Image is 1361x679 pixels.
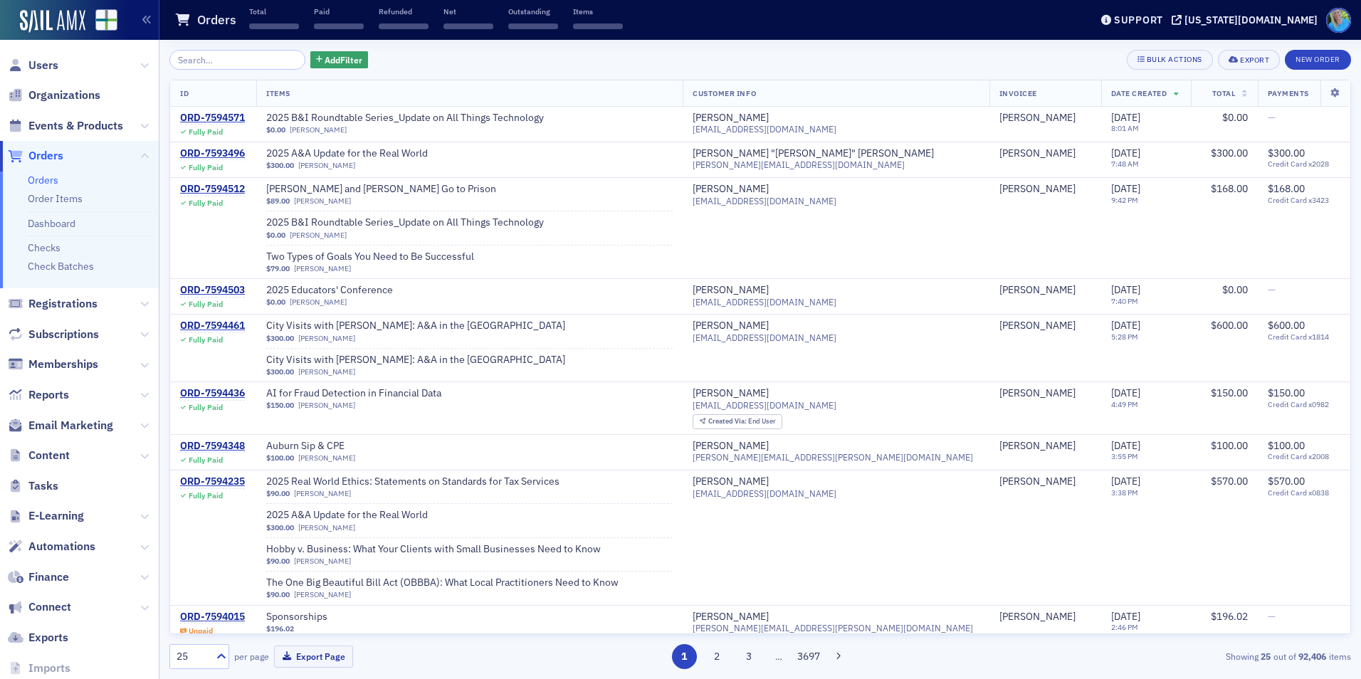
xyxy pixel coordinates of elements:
span: Credit Card x0838 [1268,488,1340,498]
span: 2025 A&A Update for the Real World [266,509,446,522]
a: [PERSON_NAME] [290,231,347,240]
div: Fully Paid [189,199,223,208]
a: [PERSON_NAME] [999,284,1076,297]
span: Hobby v. Business: What Your Clients with Small Businesses Need to Know [266,543,601,556]
h1: Orders [197,11,236,28]
span: City Visits with Josh McGowan: A&A in the Port City [266,354,565,367]
button: Export Page [274,646,353,668]
a: [PERSON_NAME] [298,334,355,343]
a: [PERSON_NAME] [294,557,351,566]
span: — [1268,283,1276,296]
span: [DATE] [1111,182,1140,195]
a: AI for Fraud Detection in Financial Data [266,387,446,400]
span: Dalton Clary [999,611,1091,623]
time: 7:40 PM [1111,296,1138,306]
span: Jill Holley [999,320,1091,332]
div: [PERSON_NAME] [693,183,769,196]
div: End User [708,418,776,426]
a: [PERSON_NAME] [298,161,355,170]
span: Finance [28,569,69,585]
p: Total [249,6,299,16]
a: ORD-7594348 [180,440,245,453]
span: $600.00 [1268,319,1305,332]
span: Linda Colvard [999,183,1091,196]
span: Auburn Sip & CPE [266,440,446,453]
div: [PERSON_NAME] [999,320,1076,332]
a: [PERSON_NAME] [693,440,769,453]
span: City Visits with Josh McGowan: A&A in the Port City [266,320,565,332]
span: Content [28,448,70,463]
span: Mark Malone [999,387,1091,400]
span: $570.00 [1211,475,1248,488]
a: [PERSON_NAME] [298,523,355,532]
span: [PERSON_NAME][EMAIL_ADDRESS][PERSON_NAME][DOMAIN_NAME] [693,623,973,633]
a: City Visits with [PERSON_NAME]: A&A in the [GEOGRAPHIC_DATA] [266,320,565,332]
div: Fully Paid [189,127,223,137]
a: [PERSON_NAME] "[PERSON_NAME]" [PERSON_NAME] [693,147,934,160]
div: [PERSON_NAME] [693,611,769,623]
span: $168.00 [1211,182,1248,195]
span: Customer Info [693,88,756,98]
div: Export [1240,56,1269,64]
div: [PERSON_NAME] [693,320,769,332]
div: Fully Paid [189,335,223,344]
span: Users [28,58,58,73]
div: ORD-7594436 [180,387,245,400]
span: Timothy Cottrell [999,440,1091,453]
span: $196.02 [266,624,294,633]
a: ORD-7594571 [180,112,245,125]
div: [PERSON_NAME] [999,183,1076,196]
time: 8:01 AM [1111,123,1139,133]
a: [PERSON_NAME] [999,611,1076,623]
span: $90.00 [266,590,290,599]
span: Staci Kolb [999,284,1091,297]
a: Email Marketing [8,418,113,433]
span: Credit Card x2008 [1268,452,1340,461]
a: Checks [28,241,61,254]
time: 7:48 AM [1111,159,1139,169]
div: Fully Paid [189,403,223,412]
div: 25 [177,649,208,664]
button: [US_STATE][DOMAIN_NAME] [1172,15,1323,25]
span: 2025 B&I Roundtable Series_Update on All Things Technology [266,112,544,125]
span: [EMAIL_ADDRESS][DOMAIN_NAME] [693,124,836,135]
p: Items [573,6,623,16]
a: Subscriptions [8,327,99,342]
a: [PERSON_NAME] [693,112,769,125]
time: 2:46 PM [1111,622,1138,632]
span: Credit Card x3423 [1268,196,1340,205]
span: $90.00 [266,557,290,566]
span: Invoicee [999,88,1037,98]
span: — [1268,610,1276,623]
span: Tasks [28,478,58,494]
span: [EMAIL_ADDRESS][DOMAIN_NAME] [693,400,836,411]
span: Registrations [28,296,98,312]
a: ORD-7594512 [180,183,245,196]
span: $0.00 [1222,283,1248,296]
span: 2025 B&I Roundtable Series_Update on All Things Technology [266,216,544,229]
span: $196.02 [1211,610,1248,623]
div: [PERSON_NAME] [999,440,1076,453]
a: SailAMX [20,10,85,33]
time: 9:42 PM [1111,195,1138,205]
a: [PERSON_NAME] [294,264,351,273]
a: [PERSON_NAME] [693,475,769,488]
a: Automations [8,539,95,554]
span: Tommy Moore [999,475,1091,488]
button: 3697 [797,644,821,669]
a: ORD-7593496 [180,147,245,160]
a: ORD-7594015 [180,611,245,623]
span: $168.00 [1268,182,1305,195]
a: ORD-7594503 [180,284,245,297]
a: Exports [8,630,68,646]
a: [PERSON_NAME] [999,112,1076,125]
span: [EMAIL_ADDRESS][DOMAIN_NAME] [693,196,836,206]
a: Check Batches [28,260,94,273]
